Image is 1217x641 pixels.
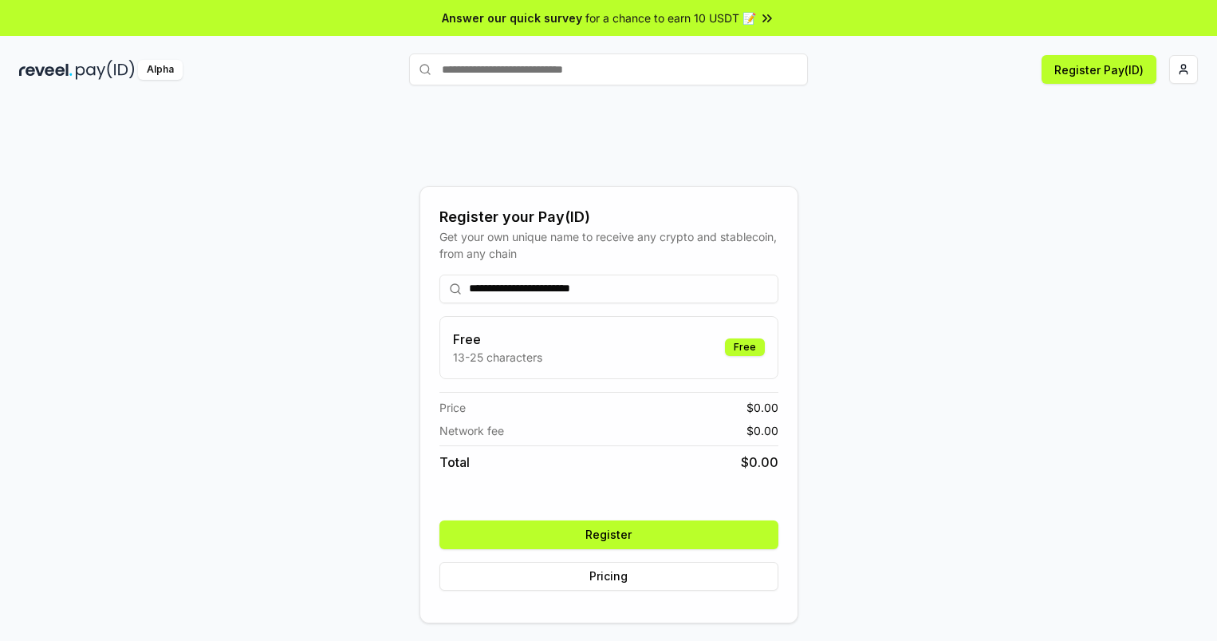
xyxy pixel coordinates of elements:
[76,60,135,80] img: pay_id
[746,399,778,416] span: $ 0.00
[439,399,466,416] span: Price
[453,349,542,366] p: 13-25 characters
[439,228,778,262] div: Get your own unique name to receive any crypto and stablecoin, from any chain
[741,453,778,472] span: $ 0.00
[746,422,778,439] span: $ 0.00
[138,60,183,80] div: Alpha
[439,206,778,228] div: Register your Pay(ID)
[439,520,778,549] button: Register
[19,60,73,80] img: reveel_dark
[585,10,756,26] span: for a chance to earn 10 USDT 📝
[453,330,542,349] h3: Free
[725,338,765,356] div: Free
[1042,55,1156,84] button: Register Pay(ID)
[439,453,470,472] span: Total
[439,562,778,591] button: Pricing
[442,10,582,26] span: Answer our quick survey
[439,422,504,439] span: Network fee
